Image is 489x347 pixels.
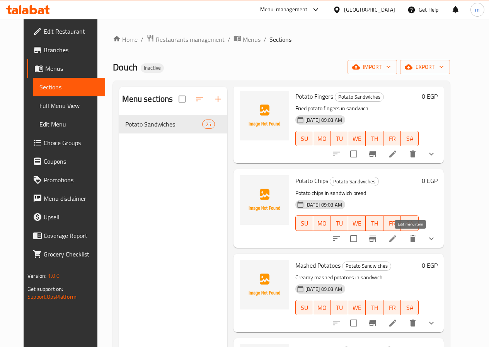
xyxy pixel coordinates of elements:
[119,115,227,133] div: Potato Sandwiches25
[299,218,310,229] span: SU
[401,131,418,146] button: SA
[302,116,345,124] span: [DATE] 09:03 AM
[119,112,227,137] nav: Menu sections
[27,59,105,78] a: Menus
[387,133,398,144] span: FR
[27,292,77,302] a: Support.OpsPlatform
[327,314,346,332] button: sort-choices
[348,60,397,74] button: import
[243,35,261,44] span: Menus
[45,64,99,73] span: Menus
[299,302,310,313] span: SU
[33,96,105,115] a: Full Menu View
[240,91,289,140] img: Potato Fingers
[209,90,227,108] button: Add section
[400,60,450,74] button: export
[331,131,348,146] button: TU
[327,229,346,248] button: sort-choices
[44,212,99,222] span: Upsell
[240,260,289,309] img: Mashed Potatoes
[295,188,419,198] p: Potato chips in sandwich bread
[44,194,99,203] span: Menu disclaimer
[39,101,99,110] span: Full Menu View
[27,245,105,263] a: Grocery Checklist
[113,58,138,76] span: Douch
[351,302,363,313] span: WE
[401,300,418,315] button: SA
[27,208,105,226] a: Upsell
[404,229,422,248] button: delete
[39,82,99,92] span: Sections
[351,133,363,144] span: WE
[313,300,331,315] button: MO
[113,35,138,44] a: Home
[269,35,291,44] span: Sections
[44,27,99,36] span: Edit Restaurant
[316,133,327,144] span: MO
[422,314,441,332] button: show more
[316,302,327,313] span: MO
[366,131,383,146] button: TH
[344,5,395,14] div: [GEOGRAPHIC_DATA]
[422,260,438,271] h6: 0 EGP
[387,218,398,229] span: FR
[354,62,391,72] span: import
[427,149,436,159] svg: Show Choices
[27,271,46,281] span: Version:
[383,300,401,315] button: FR
[33,115,105,133] a: Edit Menu
[156,35,225,44] span: Restaurants management
[363,145,382,163] button: Branch-specific-item
[346,315,362,331] span: Select to update
[422,145,441,163] button: show more
[327,145,346,163] button: sort-choices
[202,120,215,129] div: items
[335,92,383,101] span: Potato Sandwiches
[351,218,363,229] span: WE
[369,218,380,229] span: TH
[401,215,418,231] button: SA
[404,133,415,144] span: SA
[404,145,422,163] button: delete
[387,302,398,313] span: FR
[363,229,382,248] button: Branch-specific-item
[27,189,105,208] a: Menu disclaimer
[125,120,203,129] span: Potato Sandwiches
[313,131,331,146] button: MO
[404,302,415,313] span: SA
[174,91,190,107] span: Select all sections
[44,138,99,147] span: Choice Groups
[44,45,99,55] span: Branches
[366,300,383,315] button: TH
[348,131,366,146] button: WE
[406,62,444,72] span: export
[404,218,415,229] span: SA
[39,120,99,129] span: Edit Menu
[346,231,362,247] span: Select to update
[27,284,63,294] span: Get support on:
[27,133,105,152] a: Choice Groups
[383,215,401,231] button: FR
[404,314,422,332] button: delete
[295,260,341,271] span: Mashed Potatoes
[334,133,345,144] span: TU
[334,218,345,229] span: TU
[147,34,225,44] a: Restaurants management
[316,218,327,229] span: MO
[342,262,391,271] div: Potato Sandwiches
[44,157,99,166] span: Coupons
[141,65,164,71] span: Inactive
[27,171,105,189] a: Promotions
[44,231,99,240] span: Coverage Report
[331,300,348,315] button: TU
[330,177,378,186] span: Potato Sandwiches
[388,318,397,328] a: Edit menu item
[383,131,401,146] button: FR
[331,215,348,231] button: TU
[348,215,366,231] button: WE
[422,175,438,186] h6: 0 EGP
[295,300,313,315] button: SU
[422,91,438,102] h6: 0 EGP
[348,300,366,315] button: WE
